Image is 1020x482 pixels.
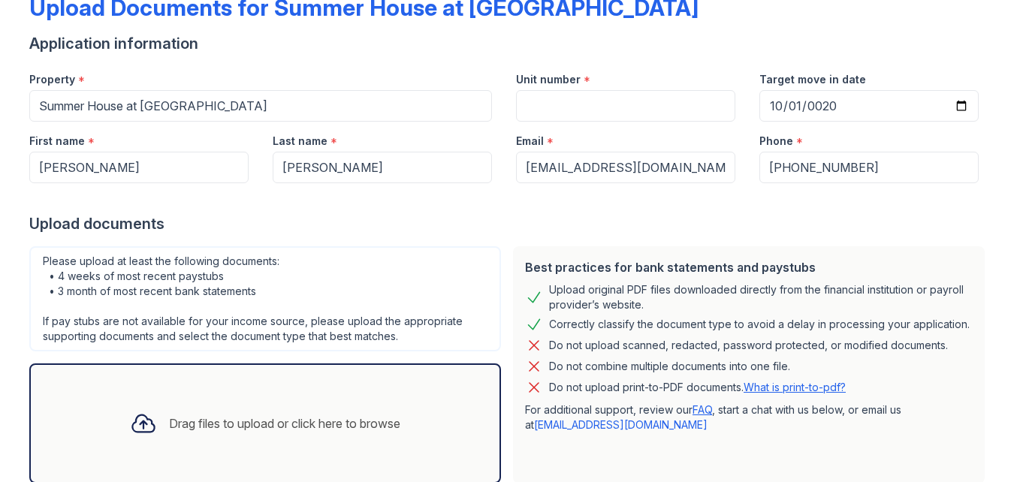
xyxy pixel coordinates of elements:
[516,134,544,149] label: Email
[534,418,708,431] a: [EMAIL_ADDRESS][DOMAIN_NAME]
[759,134,793,149] label: Phone
[549,357,790,375] div: Do not combine multiple documents into one file.
[273,134,327,149] label: Last name
[29,246,501,351] div: Please upload at least the following documents: • 4 weeks of most recent paystubs • 3 month of mo...
[525,402,973,432] p: For additional support, review our , start a chat with us below, or email us at
[744,381,846,393] a: What is print-to-pdf?
[549,336,948,354] div: Do not upload scanned, redacted, password protected, or modified documents.
[169,414,400,432] div: Drag files to upload or click here to browse
[525,258,973,276] div: Best practices for bank statements and paystubs
[29,213,991,234] div: Upload documents
[549,315,970,333] div: Correctly classify the document type to avoid a delay in processing your application.
[29,72,75,87] label: Property
[693,403,712,416] a: FAQ
[549,380,846,395] p: Do not upload print-to-PDF documents.
[29,134,85,149] label: First name
[29,33,991,54] div: Application information
[516,72,581,87] label: Unit number
[549,282,973,312] div: Upload original PDF files downloaded directly from the financial institution or payroll provider’...
[759,72,866,87] label: Target move in date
